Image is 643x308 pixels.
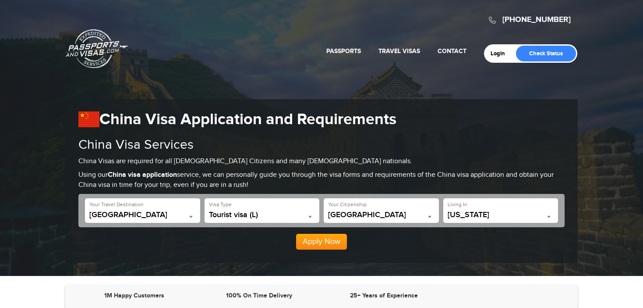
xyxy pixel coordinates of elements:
[378,47,420,55] a: Travel Visas
[66,29,128,68] a: Passports & [DOMAIN_NAME]
[78,138,565,152] h2: China Visa Services
[209,211,315,219] span: Tourist visa (L)
[209,211,315,223] span: Tourist visa (L)
[209,201,232,208] label: Visa Type
[104,292,164,299] strong: 1M Happy Customers
[491,50,511,57] a: Login
[350,292,418,299] strong: 25+ Years of Experience
[78,157,565,167] p: China Visas are required for all [DEMOGRAPHIC_DATA] Citizens and many [DEMOGRAPHIC_DATA] nationals.
[502,15,571,25] a: [PHONE_NUMBER]
[78,170,565,190] p: Using our service, we can personally guide you through the visa forms and requirements of the Chi...
[438,47,466,55] a: Contact
[328,211,435,219] span: United States
[108,171,177,179] strong: China visa application
[296,234,347,250] button: Apply Now
[328,201,367,208] label: Your Citizenship
[448,211,554,223] span: Minnesota
[89,201,144,208] label: Your Travel Destination
[78,110,565,129] h1: China Visa Application and Requirements
[326,47,361,55] a: Passports
[448,201,467,208] label: Living In
[226,292,292,299] strong: 100% On Time Delivery
[89,211,196,219] span: China
[516,46,576,61] a: Check Status
[448,211,554,219] span: Minnesota
[328,211,435,223] span: United States
[449,291,569,302] iframe: Customer reviews powered by Trustpilot
[89,211,196,223] span: China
